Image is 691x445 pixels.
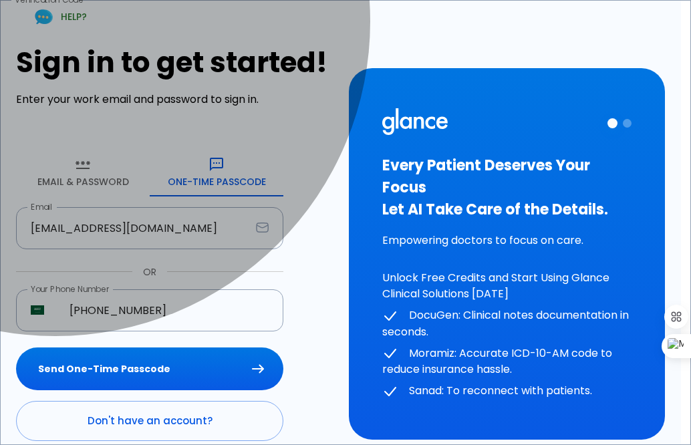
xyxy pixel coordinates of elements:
[16,347,283,391] button: Send One-Time Passcode
[382,383,632,400] p: Sanad: To reconnect with patients.
[16,401,283,441] a: Don't have an account?
[16,46,333,79] h1: Sign in to get started!
[16,148,150,196] button: Email & Password
[32,5,55,29] img: Chat Support
[382,270,632,302] p: Unlock Free Credits and Start Using Glance Clinical Solutions [DATE]
[382,345,632,378] p: Moramiz: Accurate ICD-10-AM code to reduce insurance hassle.
[31,305,44,315] img: unknown
[16,207,251,249] input: dr.ahmed@clinic.com
[16,92,333,108] p: Enter your work email and password to sign in.
[143,265,156,279] p: OR
[382,154,632,220] h3: Every Patient Deserves Your Focus Let AI Take Care of the Details.
[382,233,632,249] p: Empowering doctors to focus on care.
[382,307,632,340] p: DocuGen: Clinical notes documentation in seconds.
[25,298,49,322] button: Select country
[150,148,283,196] button: One-Time Passcode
